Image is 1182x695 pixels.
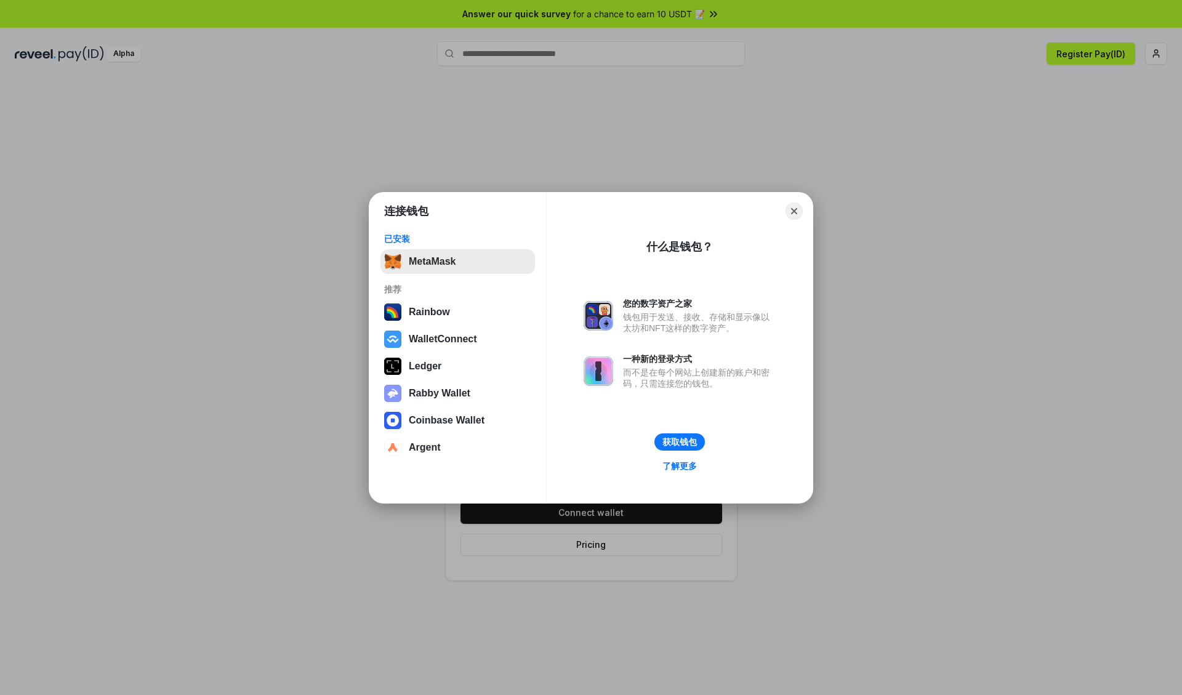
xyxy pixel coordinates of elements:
[409,361,441,372] div: Ledger
[384,204,428,219] h1: 连接钱包
[384,358,401,375] img: svg+xml,%3Csvg%20xmlns%3D%22http%3A%2F%2Fwww.w3.org%2F2000%2Fsvg%22%20width%3D%2228%22%20height%3...
[384,412,401,429] img: svg+xml,%3Csvg%20width%3D%2228%22%20height%3D%2228%22%20viewBox%3D%220%200%2028%2028%22%20fill%3D...
[623,311,776,334] div: 钱包用于发送、接收、存储和显示像以太坊和NFT这样的数字资产。
[384,284,531,295] div: 推荐
[380,408,535,433] button: Coinbase Wallet
[584,301,613,331] img: svg+xml,%3Csvg%20xmlns%3D%22http%3A%2F%2Fwww.w3.org%2F2000%2Fsvg%22%20fill%3D%22none%22%20viewBox...
[786,203,803,220] button: Close
[584,356,613,386] img: svg+xml,%3Csvg%20xmlns%3D%22http%3A%2F%2Fwww.w3.org%2F2000%2Fsvg%22%20fill%3D%22none%22%20viewBox...
[409,442,441,453] div: Argent
[409,388,470,399] div: Rabby Wallet
[623,298,776,309] div: 您的数字资产之家
[384,303,401,321] img: svg+xml,%3Csvg%20width%3D%22120%22%20height%3D%22120%22%20viewBox%3D%220%200%20120%20120%22%20fil...
[662,460,697,472] div: 了解更多
[623,353,776,364] div: 一种新的登录方式
[384,233,531,244] div: 已安装
[384,385,401,402] img: svg+xml,%3Csvg%20xmlns%3D%22http%3A%2F%2Fwww.w3.org%2F2000%2Fsvg%22%20fill%3D%22none%22%20viewBox...
[380,354,535,379] button: Ledger
[380,327,535,352] button: WalletConnect
[384,253,401,270] img: svg+xml,%3Csvg%20fill%3D%22none%22%20height%3D%2233%22%20viewBox%3D%220%200%2035%2033%22%20width%...
[380,435,535,460] button: Argent
[654,433,705,451] button: 获取钱包
[655,458,704,474] a: 了解更多
[380,249,535,274] button: MetaMask
[384,439,401,456] img: svg+xml,%3Csvg%20width%3D%2228%22%20height%3D%2228%22%20viewBox%3D%220%200%2028%2028%22%20fill%3D...
[380,300,535,324] button: Rainbow
[380,381,535,406] button: Rabby Wallet
[409,415,484,426] div: Coinbase Wallet
[409,307,450,318] div: Rainbow
[646,239,713,254] div: 什么是钱包？
[623,367,776,389] div: 而不是在每个网站上创建新的账户和密码，只需连接您的钱包。
[409,256,456,267] div: MetaMask
[409,334,477,345] div: WalletConnect
[662,436,697,448] div: 获取钱包
[384,331,401,348] img: svg+xml,%3Csvg%20width%3D%2228%22%20height%3D%2228%22%20viewBox%3D%220%200%2028%2028%22%20fill%3D...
